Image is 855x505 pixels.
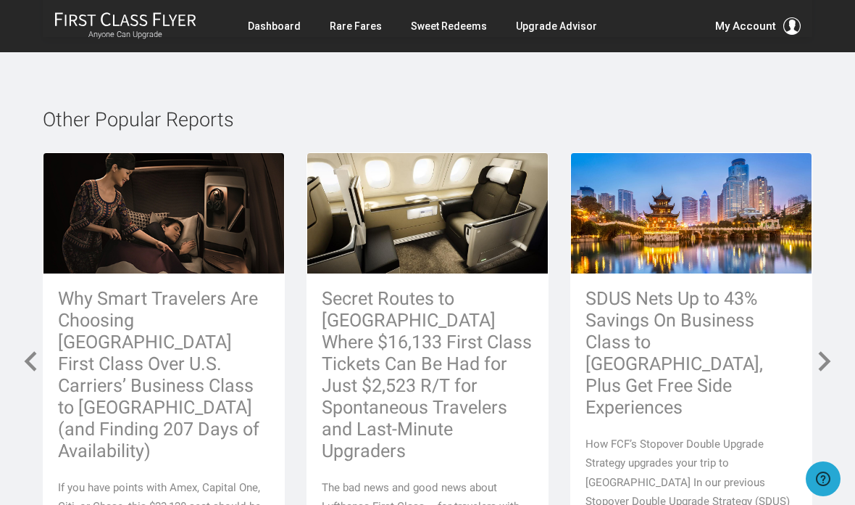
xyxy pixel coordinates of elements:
[43,110,812,131] h2: Other Popular Reports
[54,12,196,27] img: First Class Flyer
[248,13,301,39] a: Dashboard
[330,13,382,39] a: Rare Fares
[54,12,196,41] a: First Class FlyerAnyone Can Upgrade
[806,461,841,498] iframe: Opens a widget where you can find more information
[58,288,270,461] h3: Why Smart Travelers Are Choosing [GEOGRAPHIC_DATA] First Class Over U.S. Carriers’ Business Class...
[411,13,487,39] a: Sweet Redeems
[715,17,776,35] span: My Account
[54,30,196,40] small: Anyone Can Upgrade
[585,288,797,419] h3: SDUS Nets Up to 43% Savings On Business Class to [GEOGRAPHIC_DATA], Plus Get Free Side Experiences
[322,288,533,461] h3: Secret Routes to [GEOGRAPHIC_DATA] Where $16,133 First Class Tickets Can Be Had for Just $2,523 R...
[715,17,801,35] button: My Account
[516,13,597,39] a: Upgrade Advisor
